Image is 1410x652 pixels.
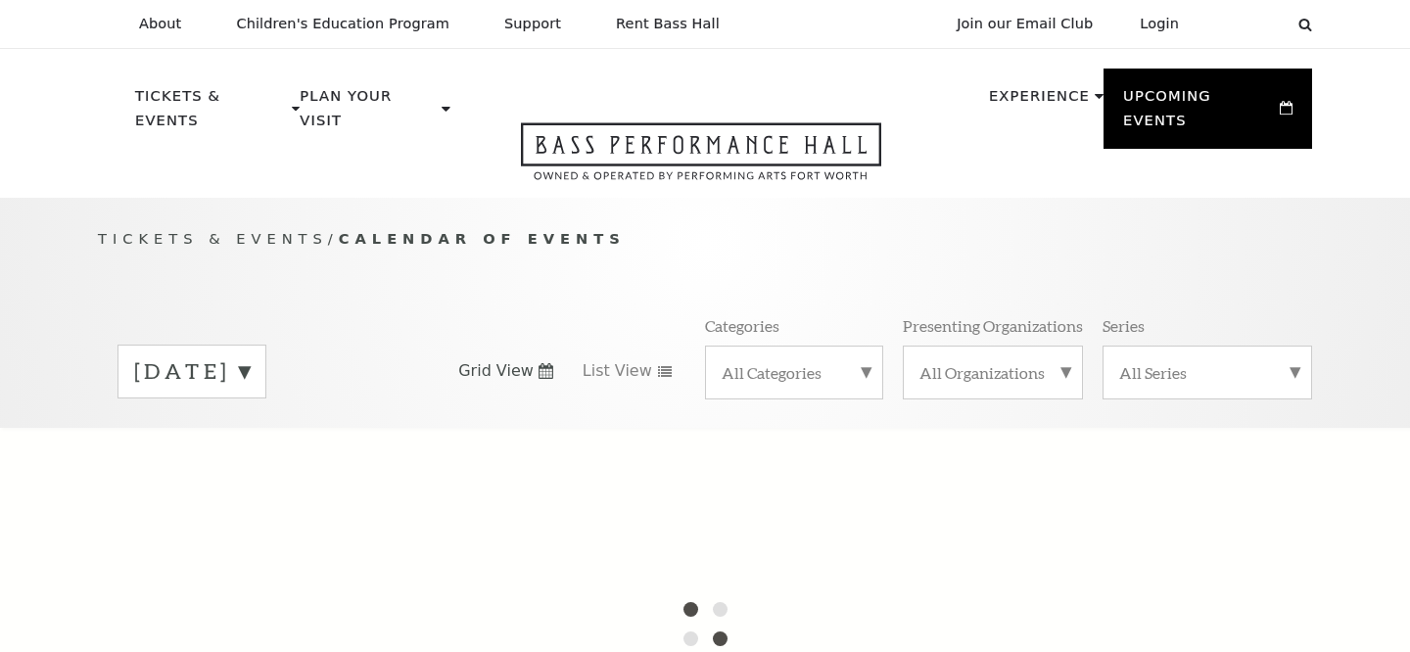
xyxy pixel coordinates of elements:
[135,84,287,144] p: Tickets & Events
[1123,84,1275,144] p: Upcoming Events
[919,362,1066,383] label: All Organizations
[1210,15,1280,33] select: Select:
[903,315,1083,336] p: Presenting Organizations
[300,84,437,144] p: Plan Your Visit
[1103,315,1145,336] p: Series
[504,16,561,32] p: Support
[616,16,720,32] p: Rent Bass Hall
[139,16,181,32] p: About
[134,356,250,387] label: [DATE]
[722,362,867,383] label: All Categories
[583,360,652,382] span: List View
[989,84,1090,119] p: Experience
[339,230,626,247] span: Calendar of Events
[705,315,779,336] p: Categories
[1119,362,1295,383] label: All Series
[98,230,328,247] span: Tickets & Events
[458,360,534,382] span: Grid View
[98,227,1312,252] p: /
[236,16,449,32] p: Children's Education Program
